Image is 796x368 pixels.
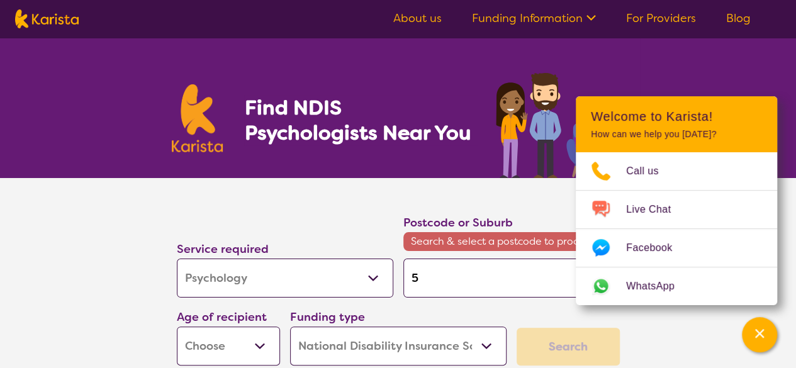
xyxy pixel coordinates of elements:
[576,267,777,305] a: Web link opens in a new tab.
[626,162,674,181] span: Call us
[491,68,625,178] img: psychology
[626,238,687,257] span: Facebook
[472,11,596,26] a: Funding Information
[244,95,477,145] h1: Find NDIS Psychologists Near You
[177,242,269,257] label: Service required
[403,259,620,298] input: Type
[626,11,696,26] a: For Providers
[393,11,442,26] a: About us
[172,84,223,152] img: Karista logo
[576,152,777,305] ul: Choose channel
[403,215,513,230] label: Postcode or Suburb
[403,232,620,251] span: Search & select a postcode to proceed
[576,96,777,305] div: Channel Menu
[626,277,690,296] span: WhatsApp
[591,109,762,124] h2: Welcome to Karista!
[626,200,686,219] span: Live Chat
[290,309,365,325] label: Funding type
[591,129,762,140] p: How can we help you [DATE]?
[742,317,777,352] button: Channel Menu
[15,9,79,28] img: Karista logo
[726,11,751,26] a: Blog
[177,309,267,325] label: Age of recipient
